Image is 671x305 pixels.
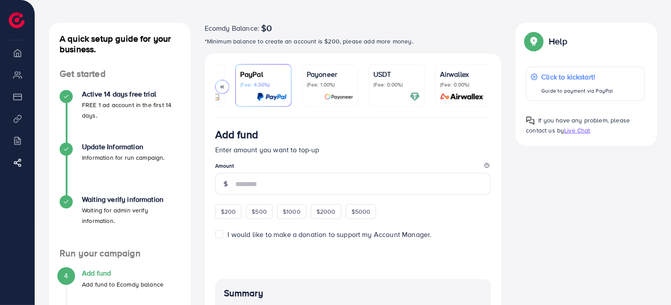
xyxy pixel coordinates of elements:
img: Popup guide [526,33,542,49]
h3: Add fund [215,128,258,141]
h4: Get started [49,68,191,79]
p: Enter amount you want to top-up [215,144,491,155]
img: card [257,92,287,102]
p: Guide to payment via PayPal [541,86,613,96]
span: 4 [64,271,68,281]
span: $200 [221,207,236,216]
legend: Amount [215,162,491,173]
p: Click to kickstart! [541,72,613,82]
h4: A quick setup guide for your business. [49,33,191,54]
span: $1000 [283,207,301,216]
h4: Update Information [82,143,165,151]
p: USDT [373,69,420,79]
p: PayPal [240,69,287,79]
span: $5000 [351,207,371,216]
span: Live Chat [564,126,590,135]
img: card [437,92,486,102]
h4: Summary [224,288,483,299]
iframe: Chat [634,266,664,298]
h4: Add fund [82,269,163,277]
span: Ecomdy Balance: [205,23,259,33]
p: Information for run campaign. [82,152,165,163]
p: (Fee: 0.00%) [373,81,420,88]
p: Waiting for admin verify information. [82,205,180,226]
p: (Fee: 4.50%) [240,81,287,88]
li: Update Information [49,143,191,195]
span: $2000 [316,207,336,216]
span: I would like to make a donation to support my Account Manager. [228,230,432,239]
p: (Fee: 0.00%) [440,81,486,88]
p: Help [549,36,567,47]
p: FREE 1 ad account in the first 14 days. [82,100,180,121]
h4: Run your campaign [49,248,191,259]
li: Active 14 days free trial [49,90,191,143]
li: Waiting verify information [49,195,191,248]
span: $0 [261,23,272,33]
h4: Waiting verify information [82,195,180,204]
span: If you have any problem, please contact us by [526,116,630,135]
p: Airwallex [440,69,486,79]
img: card [410,92,420,102]
span: $500 [252,207,267,216]
h4: Active 14 days free trial [82,90,180,98]
img: logo [9,12,25,28]
img: card [324,92,353,102]
p: *Minimum balance to create an account is $200, please add more money. [205,36,502,47]
p: (Fee: 1.00%) [307,81,353,88]
img: Popup guide [526,116,535,125]
p: Add fund to Ecomdy balance [82,279,163,290]
p: Payoneer [307,69,353,79]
